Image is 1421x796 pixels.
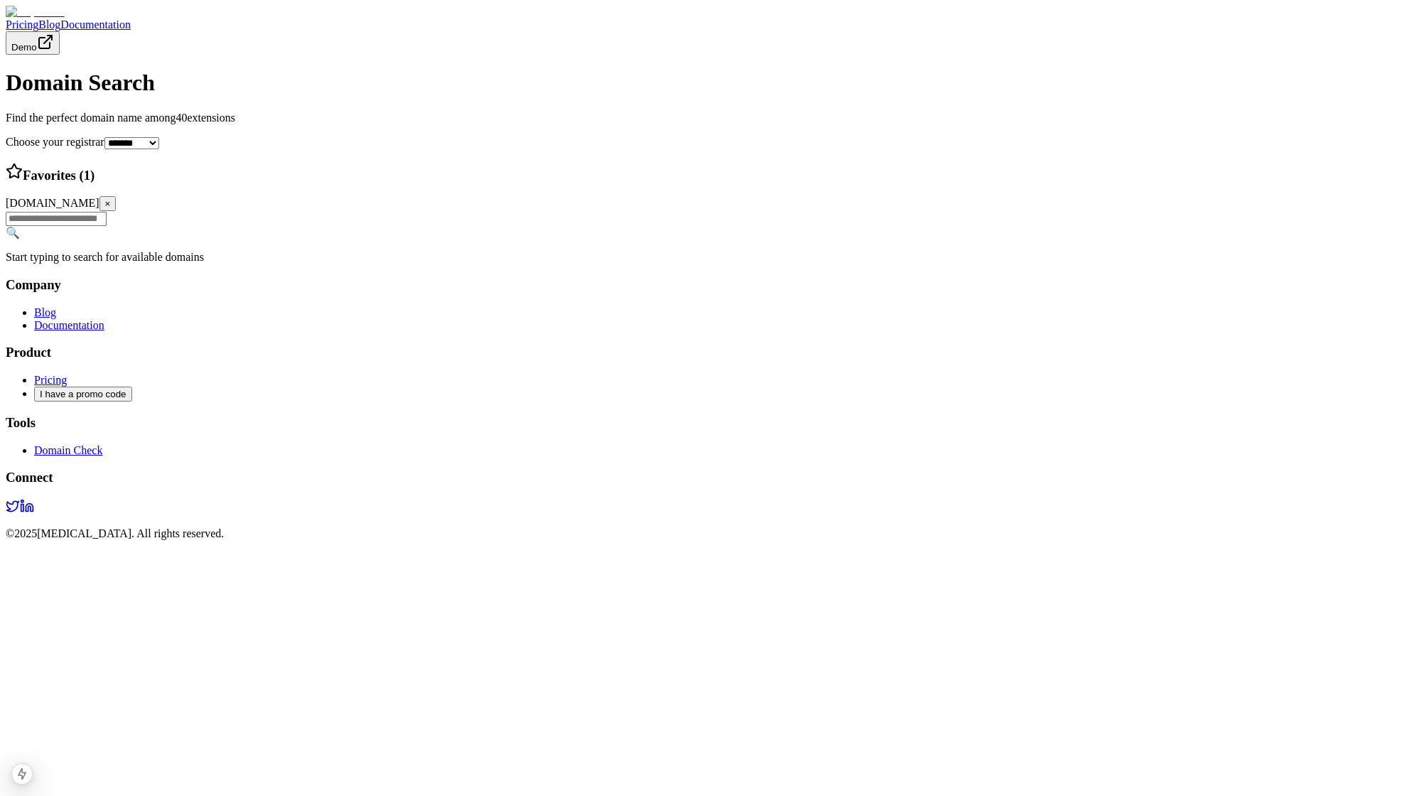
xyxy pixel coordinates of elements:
[6,415,1415,431] h3: Tools
[34,387,132,402] button: I have a promo code
[6,251,1415,264] p: Start typing to search for available domains
[99,196,117,211] button: Remove bonjour.io from favorites
[38,18,60,31] a: Blog
[6,277,1415,293] h3: Company
[6,345,1415,360] h3: Product
[34,306,56,318] a: Blog
[34,319,104,331] a: Documentation
[6,136,104,148] label: Choose your registrar
[6,112,1415,124] p: Find the perfect domain name among 40 extensions
[6,70,1415,96] h1: Domain Search
[34,374,67,386] a: Pricing
[6,527,1415,540] p: © 2025 [MEDICAL_DATA]. All rights reserved.
[6,197,99,209] span: [DOMAIN_NAME]
[6,163,1415,183] h3: Favorites ( 1 )
[6,226,1415,240] div: 🔍
[6,31,60,55] button: Demo
[6,6,65,18] img: Dopamine
[6,41,60,53] a: Demo
[6,470,1415,485] h3: Connect
[6,18,38,31] a: Pricing
[34,444,102,456] a: Domain Check
[6,6,1415,18] a: Dopamine
[60,18,131,31] a: Documentation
